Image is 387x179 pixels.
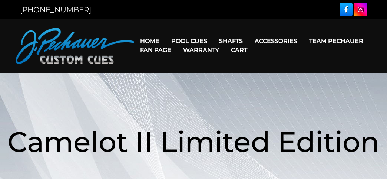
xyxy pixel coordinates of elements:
a: Accessories [249,32,303,51]
span: Camelot II Limited Edition [7,124,380,159]
a: Team Pechauer [303,32,369,51]
a: Cart [225,40,253,59]
img: Pechauer Custom Cues [16,28,134,64]
a: [PHONE_NUMBER] [20,5,91,14]
a: Warranty [177,40,225,59]
a: Shafts [213,32,249,51]
a: Fan Page [134,40,177,59]
a: Pool Cues [165,32,213,51]
a: Home [134,32,165,51]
